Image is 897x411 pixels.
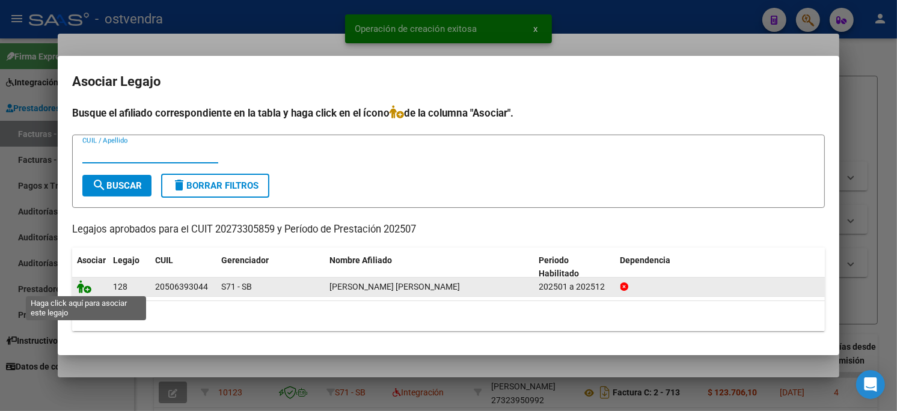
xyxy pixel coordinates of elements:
[329,282,460,291] span: PAEZ BENITEZ ANGEL ESTEBAN
[108,248,150,287] datatable-header-cell: Legajo
[221,255,269,265] span: Gerenciador
[82,175,152,196] button: Buscar
[216,248,325,287] datatable-header-cell: Gerenciador
[72,105,825,121] h4: Busque el afiliado correspondiente en la tabla y haga click en el ícono de la columna "Asociar".
[325,248,534,287] datatable-header-cell: Nombre Afiliado
[620,255,671,265] span: Dependencia
[534,248,616,287] datatable-header-cell: Periodo Habilitado
[155,280,208,294] div: 20506393044
[113,282,127,291] span: 128
[539,255,580,279] span: Periodo Habilitado
[329,255,392,265] span: Nombre Afiliado
[92,178,106,192] mat-icon: search
[539,280,611,294] div: 202501 a 202512
[72,222,825,237] p: Legajos aprobados para el CUIT 20273305859 y Período de Prestación 202507
[616,248,825,287] datatable-header-cell: Dependencia
[221,282,252,291] span: S71 - SB
[72,70,825,93] h2: Asociar Legajo
[92,180,142,191] span: Buscar
[72,301,825,331] div: 1 registros
[77,255,106,265] span: Asociar
[150,248,216,287] datatable-header-cell: CUIL
[113,255,139,265] span: Legajo
[172,180,259,191] span: Borrar Filtros
[172,178,186,192] mat-icon: delete
[856,370,885,399] div: Open Intercom Messenger
[155,255,173,265] span: CUIL
[161,174,269,198] button: Borrar Filtros
[72,248,108,287] datatable-header-cell: Asociar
